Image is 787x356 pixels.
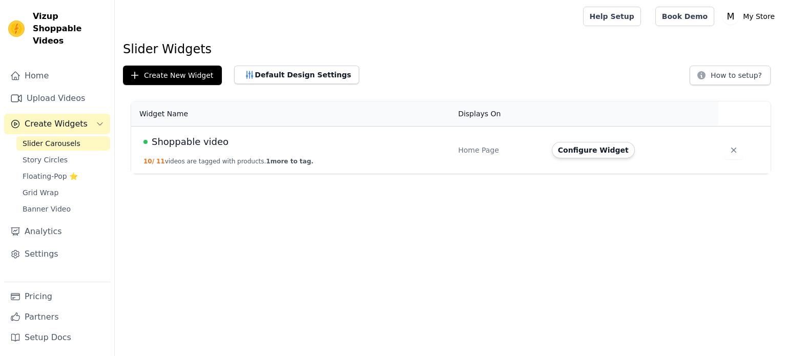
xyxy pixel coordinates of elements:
button: Create New Widget [123,66,222,85]
span: Slider Carousels [23,138,80,149]
span: Grid Wrap [23,187,58,198]
a: Partners [4,307,110,327]
text: M [727,11,735,22]
span: Story Circles [23,155,68,165]
button: M My Store [722,7,779,26]
span: Live Published [143,140,148,144]
span: Create Widgets [25,118,88,130]
a: Grid Wrap [16,185,110,200]
a: Story Circles [16,153,110,167]
button: Delete widget [724,141,743,159]
button: Default Design Settings [234,66,359,84]
a: Banner Video [16,202,110,216]
span: Vizup Shoppable Videos [33,10,106,47]
a: Slider Carousels [16,136,110,151]
div: Home Page [458,145,540,155]
th: Widget Name [131,101,452,127]
button: Configure Widget [552,142,635,158]
a: Analytics [4,221,110,242]
a: Setup Docs [4,327,110,348]
a: Settings [4,244,110,264]
span: 10 / [143,158,154,165]
span: Banner Video [23,204,71,214]
h1: Slider Widgets [123,41,779,57]
span: Shoppable video [152,135,229,149]
img: Vizup [8,20,25,37]
a: Upload Videos [4,88,110,109]
th: Displays On [452,101,546,127]
a: Home [4,66,110,86]
span: 1 more to tag. [266,158,313,165]
button: Create Widgets [4,114,110,134]
a: Pricing [4,286,110,307]
p: My Store [739,7,779,26]
a: Help Setup [583,7,641,26]
button: 10/ 11videos are tagged with products.1more to tag. [143,157,314,165]
span: Floating-Pop ⭐ [23,171,78,181]
a: Book Demo [655,7,714,26]
span: 11 [156,158,165,165]
a: How to setup? [690,73,771,82]
a: Floating-Pop ⭐ [16,169,110,183]
button: How to setup? [690,66,771,85]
